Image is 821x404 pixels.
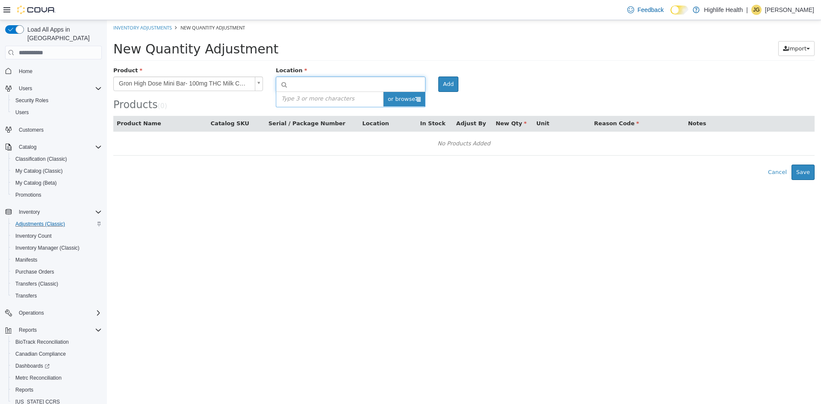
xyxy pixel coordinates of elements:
[656,144,685,160] button: Cancel
[19,310,44,316] span: Operations
[12,373,65,383] a: Metrc Reconciliation
[9,106,105,118] button: Users
[19,144,36,150] span: Catalog
[9,242,105,254] button: Inventory Manager (Classic)
[671,21,708,36] button: Import
[12,361,53,371] a: Dashboards
[389,100,420,106] span: New Qty
[19,127,44,133] span: Customers
[53,82,58,90] span: 0
[6,47,35,53] span: Product
[19,85,32,92] span: Users
[9,165,105,177] button: My Catalog (Classic)
[2,307,105,319] button: Operations
[15,245,80,251] span: Inventory Manager (Classic)
[12,190,102,200] span: Promotions
[429,99,444,108] button: Unit
[12,337,72,347] a: BioTrack Reconciliation
[169,47,200,53] span: Location
[9,230,105,242] button: Inventory Count
[12,385,102,395] span: Reports
[9,254,105,266] button: Manifests
[2,124,105,136] button: Customers
[15,351,66,357] span: Canadian Compliance
[12,107,102,118] span: Users
[2,324,105,336] button: Reports
[9,278,105,290] button: Transfers (Classic)
[9,177,105,189] button: My Catalog (Beta)
[9,372,105,384] button: Metrc Reconciliation
[7,57,145,71] span: Gron High Dose Mini Bar- 100mg THC Milk Chocolate - Hybrid
[74,4,138,11] span: New Quantity Adjustment
[15,339,69,345] span: BioTrack Reconciliation
[12,107,32,118] a: Users
[12,219,102,229] span: Adjustments (Classic)
[15,66,36,77] a: Home
[2,65,105,77] button: Home
[255,99,284,108] button: Location
[9,290,105,302] button: Transfers
[765,5,814,15] p: [PERSON_NAME]
[753,5,759,15] span: JG
[624,1,667,18] a: Feedback
[162,99,240,108] button: Serial / Package Number
[9,360,105,372] a: Dashboards
[2,141,105,153] button: Catalog
[15,83,35,94] button: Users
[9,153,105,165] button: Classification (Classic)
[681,25,700,32] span: Import
[9,384,105,396] button: Reports
[24,25,102,42] span: Load All Apps in [GEOGRAPHIC_DATA]
[12,291,40,301] a: Transfers
[12,385,37,395] a: Reports
[746,5,748,15] p: |
[2,83,105,94] button: Users
[15,375,62,381] span: Metrc Reconciliation
[15,168,63,174] span: My Catalog (Classic)
[15,65,102,76] span: Home
[12,154,71,164] a: Classification (Classic)
[685,144,708,160] button: Save
[15,233,52,239] span: Inventory Count
[15,325,40,335] button: Reports
[12,255,41,265] a: Manifests
[12,243,102,253] span: Inventory Manager (Classic)
[12,361,102,371] span: Dashboards
[6,21,171,36] span: New Quantity Adjustment
[15,83,102,94] span: Users
[12,219,68,229] a: Adjustments (Classic)
[19,209,40,215] span: Inventory
[15,124,102,135] span: Customers
[487,100,532,106] span: Reason Code
[12,267,58,277] a: Purchase Orders
[12,178,102,188] span: My Catalog (Beta)
[15,308,47,318] button: Operations
[751,5,762,15] div: Jennifer Gierum
[670,6,688,15] input: Dark Mode
[12,178,60,188] a: My Catalog (Beta)
[12,291,102,301] span: Transfers
[12,279,102,289] span: Transfers (Classic)
[12,349,69,359] a: Canadian Compliance
[12,190,45,200] a: Promotions
[9,336,105,348] button: BioTrack Reconciliation
[15,180,57,186] span: My Catalog (Beta)
[12,154,102,164] span: Classification (Classic)
[12,243,83,253] a: Inventory Manager (Classic)
[12,117,702,130] div: No Products Added
[15,308,102,318] span: Operations
[581,99,601,108] button: Notes
[12,231,102,241] span: Inventory Count
[15,109,29,116] span: Users
[313,99,340,108] button: In Stock
[276,72,318,86] span: or browse
[15,142,102,152] span: Catalog
[51,82,60,90] small: ( )
[12,279,62,289] a: Transfers (Classic)
[12,95,52,106] a: Security Roles
[9,266,105,278] button: Purchase Orders
[15,142,40,152] button: Catalog
[15,192,41,198] span: Promotions
[15,386,33,393] span: Reports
